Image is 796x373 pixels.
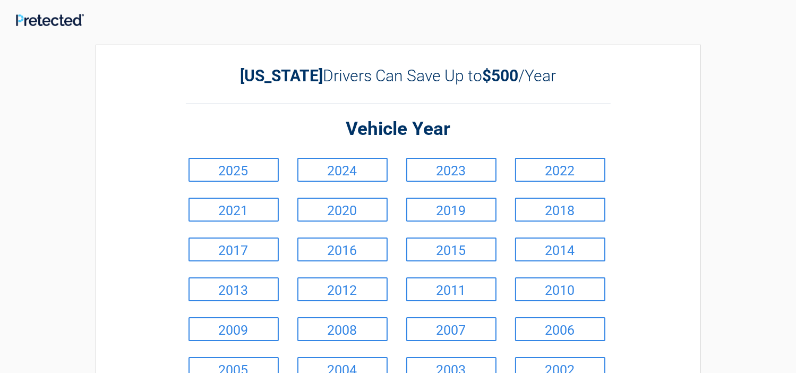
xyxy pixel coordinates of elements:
a: 2022 [515,158,605,182]
h2: Drivers Can Save Up to /Year [186,66,611,85]
a: 2008 [297,317,388,341]
a: 2012 [297,277,388,301]
a: 2017 [189,238,279,261]
a: 2006 [515,317,605,341]
a: 2009 [189,317,279,341]
a: 2020 [297,198,388,222]
b: [US_STATE] [240,66,323,85]
b: $500 [482,66,518,85]
a: 2019 [406,198,497,222]
a: 2011 [406,277,497,301]
a: 2024 [297,158,388,182]
h2: Vehicle Year [186,117,611,142]
a: 2015 [406,238,497,261]
a: 2013 [189,277,279,301]
a: 2010 [515,277,605,301]
a: 2023 [406,158,497,182]
a: 2014 [515,238,605,261]
a: 2016 [297,238,388,261]
a: 2018 [515,198,605,222]
a: 2007 [406,317,497,341]
img: Main Logo [16,14,84,26]
a: 2025 [189,158,279,182]
a: 2021 [189,198,279,222]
